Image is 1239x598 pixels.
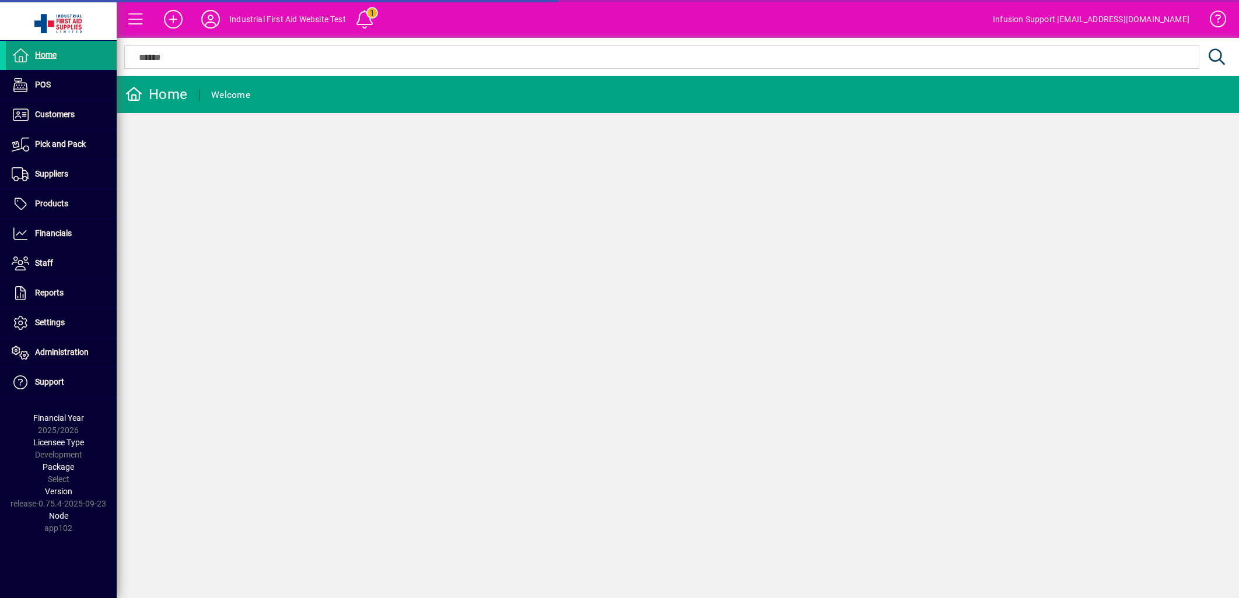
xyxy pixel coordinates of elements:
a: Knowledge Base [1201,2,1224,40]
span: Pick and Pack [35,139,86,149]
span: Home [35,50,57,59]
button: Add [155,9,192,30]
span: POS [35,80,51,89]
a: POS [6,71,117,100]
span: Package [43,462,74,472]
span: Administration [35,347,89,357]
a: Support [6,368,117,397]
span: Licensee Type [33,438,84,447]
a: Suppliers [6,160,117,189]
span: Suppliers [35,169,68,178]
a: Administration [6,338,117,367]
button: Profile [192,9,229,30]
a: Financials [6,219,117,248]
div: Industrial First Aid Website Test [229,10,346,29]
span: Financials [35,228,72,238]
div: Home [125,85,187,104]
a: Reports [6,279,117,308]
span: Customers [35,110,75,119]
span: Node [49,511,68,520]
span: Staff [35,258,53,268]
span: Products [35,199,68,208]
a: Customers [6,100,117,129]
span: Reports [35,288,64,297]
a: Settings [6,308,117,337]
a: Pick and Pack [6,130,117,159]
a: Staff [6,249,117,278]
span: Settings [35,318,65,327]
a: Products [6,189,117,219]
span: Support [35,377,64,386]
div: Infusion Support [EMAIL_ADDRESS][DOMAIN_NAME] [993,10,1189,29]
span: Financial Year [33,413,84,423]
div: Welcome [211,86,250,104]
span: Version [45,487,72,496]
